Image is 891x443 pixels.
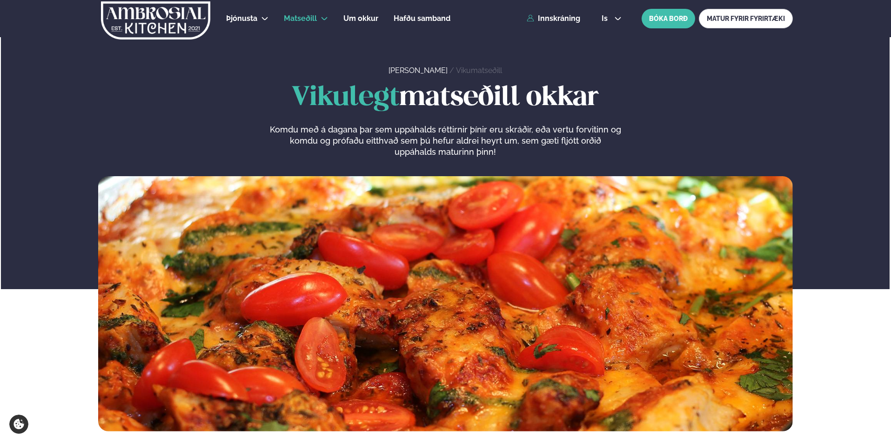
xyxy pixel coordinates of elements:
span: / [449,66,456,75]
span: Hafðu samband [394,14,450,23]
a: Vikumatseðill [456,66,502,75]
h1: matseðill okkar [98,83,793,113]
span: Um okkur [343,14,378,23]
p: Komdu með á dagana þar sem uppáhalds réttirnir þínir eru skráðir, eða vertu forvitinn og komdu og... [269,124,621,158]
a: [PERSON_NAME] [389,66,448,75]
span: is [602,15,610,22]
a: MATUR FYRIR FYRIRTÆKI [699,9,793,28]
span: Matseðill [284,14,317,23]
a: Um okkur [343,13,378,24]
a: Innskráning [527,14,580,23]
button: is [594,15,629,22]
img: image alt [98,176,793,431]
a: Matseðill [284,13,317,24]
a: Þjónusta [226,13,257,24]
span: Þjónusta [226,14,257,23]
img: logo [100,1,211,40]
button: BÓKA BORÐ [642,9,695,28]
a: Hafðu samband [394,13,450,24]
a: Cookie settings [9,415,28,434]
span: Vikulegt [292,85,399,111]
